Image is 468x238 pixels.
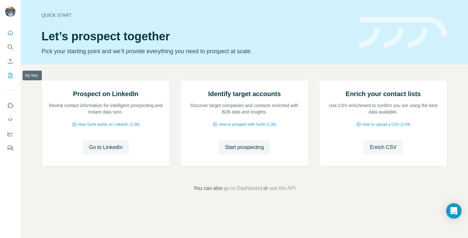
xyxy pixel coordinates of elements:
button: use the API [269,184,295,192]
span: Go to LinkedIn [89,144,122,151]
img: banner [360,17,447,48]
h2: Enrich your contact lists [346,89,421,98]
h2: Identify target accounts [208,89,281,98]
p: Discover target companies and contacts enriched with B2B data and insights. [187,102,302,115]
button: Enrich CSV [363,140,403,154]
button: Use Surfe API [5,114,15,125]
div: Quick start [42,12,352,18]
span: How to prospect with Surfe (1:30) [219,122,276,127]
button: Feedback [5,142,15,154]
button: Enrich CSV [5,55,15,67]
h1: Let’s prospect together [42,30,352,43]
button: Go to LinkedIn [82,140,129,154]
button: go to Dashboard [224,184,262,192]
p: Use CSV enrichment to confirm you are using the best data available. [326,102,441,115]
button: Search [5,41,15,53]
button: My lists [5,70,15,81]
div: Open Intercom Messenger [446,203,462,219]
button: Use Surfe on LinkedIn [5,100,15,111]
span: Enrich CSV [370,144,397,151]
span: How Surfe works on LinkedIn (1:58) [78,122,140,127]
p: Reveal contact information for intelligent prospecting and instant data sync. [48,102,163,115]
button: Start prospecting [219,140,270,154]
button: Dashboard [5,128,15,140]
span: You can also [193,184,223,192]
button: Quick start [5,27,15,39]
span: Start prospecting [225,144,264,151]
span: How to upload a CSV (2:59) [362,122,410,127]
span: or [263,184,268,192]
h2: Prospect on LinkedIn [73,89,138,98]
img: Avatar [5,6,15,17]
p: Pick your starting point and we’ll provide everything you need to prospect at scale. [42,47,352,56]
